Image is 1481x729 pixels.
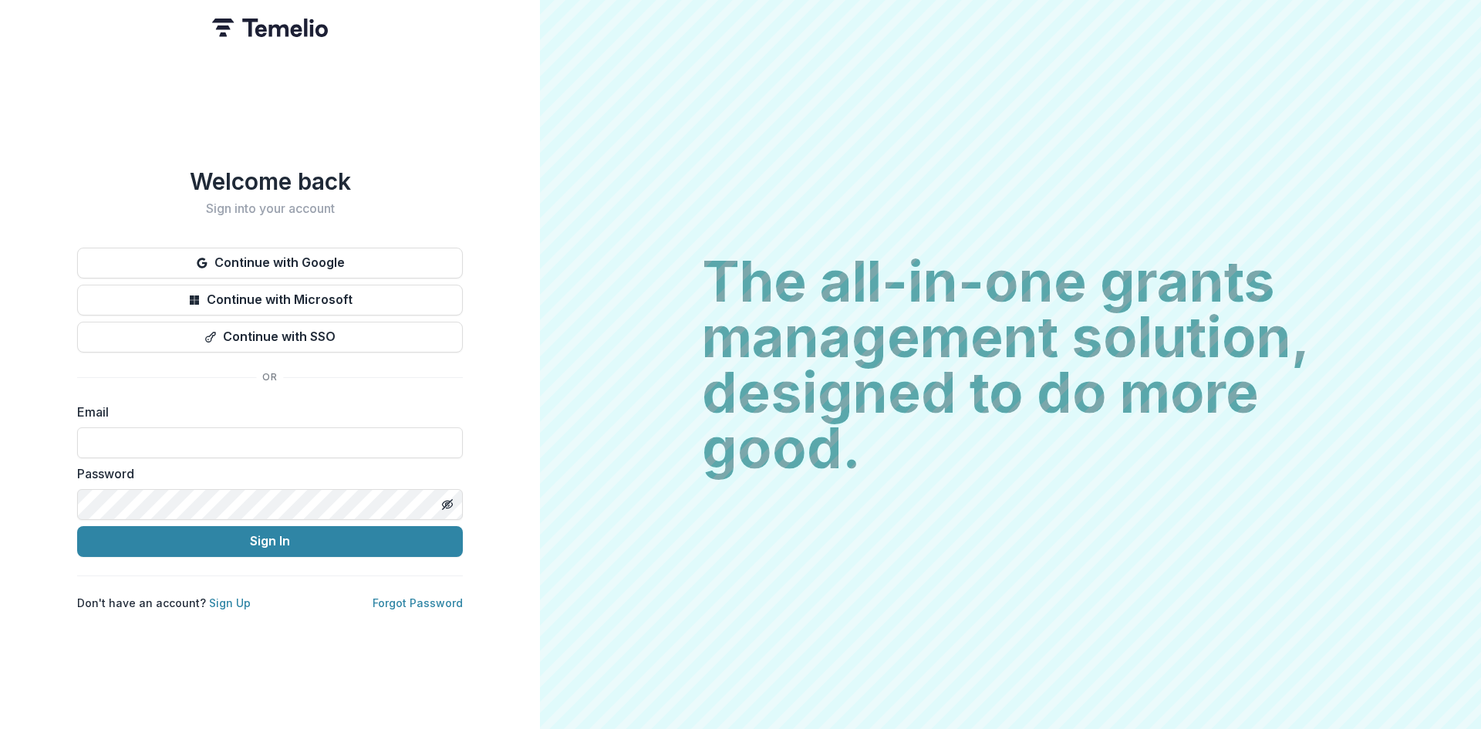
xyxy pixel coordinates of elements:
a: Sign Up [209,596,251,609]
button: Toggle password visibility [435,492,460,517]
label: Password [77,464,454,483]
label: Email [77,403,454,421]
button: Continue with Google [77,248,463,278]
p: Don't have an account? [77,595,251,611]
button: Continue with SSO [77,322,463,353]
button: Sign In [77,526,463,557]
button: Continue with Microsoft [77,285,463,316]
h1: Welcome back [77,167,463,195]
a: Forgot Password [373,596,463,609]
h2: Sign into your account [77,201,463,216]
img: Temelio [212,19,328,37]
